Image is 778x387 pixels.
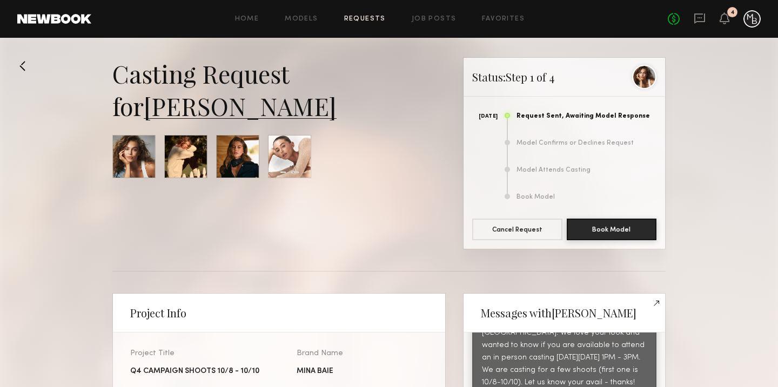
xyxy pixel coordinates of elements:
a: Favorites [482,16,525,23]
div: 4 [730,10,735,16]
a: Requests [344,16,386,23]
div: Q4 CAMPAIGN SHOOTS 10/8 - 10/10 [130,366,262,377]
div: MINA BAIE [297,366,428,377]
div: Project Title [130,350,262,357]
div: Model Attends Casting [517,167,656,174]
a: [PERSON_NAME] [144,90,337,122]
div: Model Confirms or Declines Request [517,140,656,147]
div: Brand Name [297,350,428,357]
div: Book Model [517,194,656,201]
a: Home [235,16,259,23]
h2: Messages with [PERSON_NAME] [481,307,636,320]
div: Casting Request for [112,57,446,122]
a: Models [285,16,318,23]
button: Cancel Request [472,219,562,240]
div: Request Sent, Awaiting Model Response [517,113,656,120]
div: Status: Step 1 of 4 [464,58,665,97]
button: Book Model [567,219,657,240]
h2: Project Info [130,307,186,320]
div: [DATE] [472,114,498,119]
a: Job Posts [412,16,457,23]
